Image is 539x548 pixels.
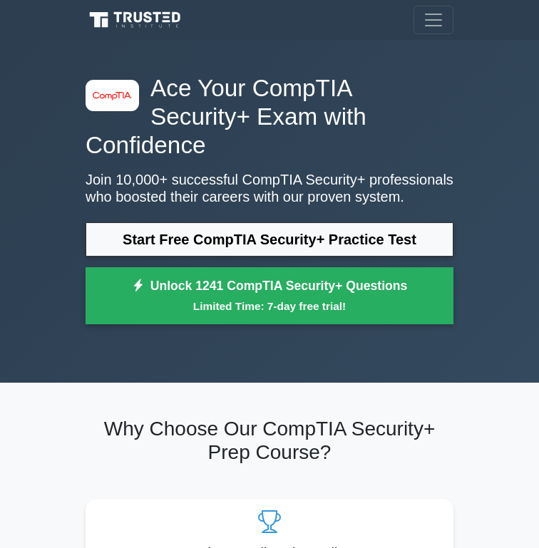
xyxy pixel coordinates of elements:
[86,171,453,205] p: Join 10,000+ successful CompTIA Security+ professionals who boosted their careers with our proven...
[86,417,453,465] h2: Why Choose Our CompTIA Security+ Prep Course?
[86,222,453,257] a: Start Free CompTIA Security+ Practice Test
[103,298,436,314] small: Limited Time: 7-day free trial!
[86,267,453,324] a: Unlock 1241 CompTIA Security+ QuestionsLimited Time: 7-day free trial!
[414,6,453,34] button: Toggle navigation
[86,74,453,160] h1: Ace Your CompTIA Security+ Exam with Confidence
